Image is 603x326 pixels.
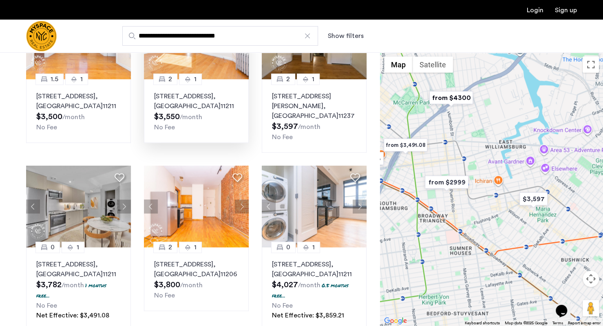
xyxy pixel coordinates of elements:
[272,302,293,309] span: No Fee
[154,91,239,111] p: [STREET_ADDRESS] 11211
[552,293,579,318] iframe: chat widget
[144,79,249,143] a: 21[STREET_ADDRESS], [GEOGRAPHIC_DATA]11211No Fee
[552,320,563,326] a: Terms
[62,282,84,288] sub: /month
[154,124,175,131] span: No Fee
[272,134,293,140] span: No Fee
[272,312,344,319] span: Net Effective: $3,859.21
[26,21,57,51] a: Cazamio Logo
[272,259,356,279] p: [STREET_ADDRESS] 11211
[154,281,180,289] span: $3,800
[194,74,197,84] span: 1
[51,74,58,84] span: 1.5
[312,74,314,84] span: 1
[36,113,62,121] span: $3,500
[312,242,315,252] span: 1
[168,74,172,84] span: 2
[122,26,318,46] input: Apartment Search
[272,122,298,131] span: $3,597
[413,56,453,73] button: Show satellite imagery
[465,320,500,326] button: Keyboard shortcuts
[380,136,431,154] div: from $3,491.08
[154,113,180,121] span: $3,550
[583,271,599,287] button: Map camera controls
[144,166,249,247] img: 1995_638663388600103216.jpeg
[26,79,131,143] a: 1.51[STREET_ADDRESS], [GEOGRAPHIC_DATA]11211No Fee
[36,124,57,131] span: No Fee
[426,89,476,107] div: from $4300
[144,200,158,213] button: Previous apartment
[555,7,577,13] a: Registration
[36,259,121,279] p: [STREET_ADDRESS] 11211
[382,315,409,326] img: Google
[353,200,367,213] button: Next apartment
[527,7,543,13] a: Login
[154,292,175,299] span: No Fee
[51,242,55,252] span: 0
[516,190,551,208] div: $3,597
[328,31,364,41] button: Show or hide filters
[272,281,298,289] span: $4,027
[286,74,290,84] span: 2
[422,173,472,191] div: from $2999
[62,114,85,120] sub: /month
[583,56,599,73] button: Toggle fullscreen view
[26,200,40,213] button: Previous apartment
[36,302,57,309] span: No Fee
[180,114,202,120] sub: /month
[583,300,599,316] button: Drag Pegman onto the map to open Street View
[262,79,367,153] a: 21[STREET_ADDRESS][PERSON_NAME], [GEOGRAPHIC_DATA]11237No Fee
[194,242,197,252] span: 1
[144,247,249,311] a: 21[STREET_ADDRESS], [GEOGRAPHIC_DATA]11206No Fee
[235,200,249,213] button: Next apartment
[80,74,83,84] span: 1
[286,242,290,252] span: 0
[117,200,131,213] button: Next apartment
[154,259,239,279] p: [STREET_ADDRESS] 11206
[36,312,109,319] span: Net Effective: $3,491.08
[384,56,413,73] button: Show street map
[26,21,57,51] img: logo
[168,242,172,252] span: 2
[262,200,276,213] button: Previous apartment
[382,315,409,326] a: Open this area in Google Maps (opens a new window)
[180,282,203,288] sub: /month
[272,91,356,121] p: [STREET_ADDRESS][PERSON_NAME] 11237
[36,91,121,111] p: [STREET_ADDRESS] 11211
[298,124,320,130] sub: /month
[568,320,601,326] a: Report a map error
[298,282,320,288] sub: /month
[262,166,367,247] img: 1997_638225218263136727.jpeg
[36,281,62,289] span: $3,782
[505,321,548,325] span: Map data ©2025 Google
[272,282,349,299] p: 0.5 months free...
[77,242,79,252] span: 1
[26,166,131,247] img: 1995_638575268748822459.jpeg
